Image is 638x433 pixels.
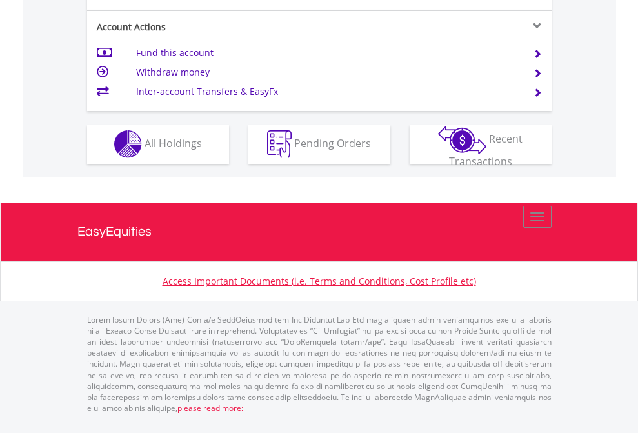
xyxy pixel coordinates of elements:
[410,125,552,164] button: Recent Transactions
[87,21,319,34] div: Account Actions
[267,130,292,158] img: pending_instructions-wht.png
[145,136,202,150] span: All Holdings
[177,403,243,414] a: please read more:
[449,132,523,168] span: Recent Transactions
[438,126,486,154] img: transactions-zar-wht.png
[294,136,371,150] span: Pending Orders
[77,203,561,261] a: EasyEquities
[163,275,476,287] a: Access Important Documents (i.e. Terms and Conditions, Cost Profile etc)
[114,130,142,158] img: holdings-wht.png
[87,314,552,414] p: Lorem Ipsum Dolors (Ame) Con a/e SeddOeiusmod tem InciDiduntut Lab Etd mag aliquaen admin veniamq...
[87,125,229,164] button: All Holdings
[136,63,517,82] td: Withdraw money
[136,82,517,101] td: Inter-account Transfers & EasyFx
[136,43,517,63] td: Fund this account
[248,125,390,164] button: Pending Orders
